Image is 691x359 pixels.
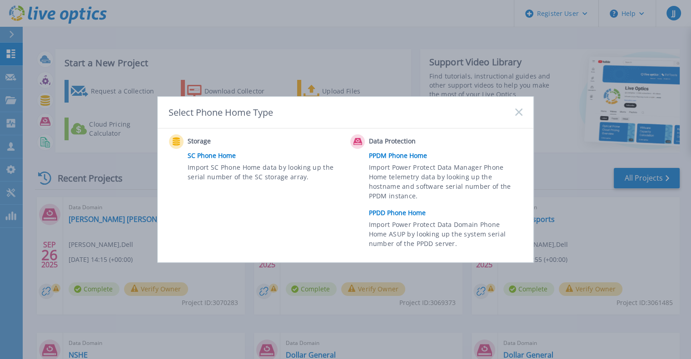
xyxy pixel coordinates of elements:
[369,206,527,220] a: PPDD Phone Home
[188,162,339,183] span: Import SC Phone Home data by looking up the serial number of the SC storage array.
[188,149,346,162] a: SC Phone Home
[369,149,527,162] a: PPDM Phone Home
[169,106,274,118] div: Select Phone Home Type
[369,220,520,251] span: Import Power Protect Data Domain Phone Home ASUP by looking up the system serial number of the PP...
[369,136,459,147] span: Data Protection
[369,162,520,204] span: Import Power Protect Data Manager Phone Home telemetry data by looking up the hostname and softwa...
[188,136,278,147] span: Storage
